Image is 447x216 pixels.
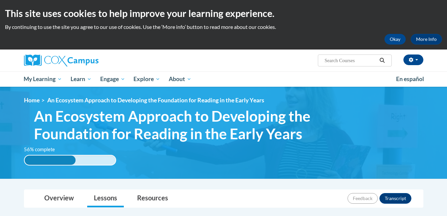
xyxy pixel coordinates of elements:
span: Explore [133,75,160,83]
a: Explore [129,71,164,87]
div: Main menu [14,71,433,87]
span: An Ecosystem Approach to Developing the Foundation for Reading in the Early Years [34,107,331,143]
button: Account Settings [403,54,423,65]
span: My Learning [24,75,62,83]
button: Search [377,56,387,64]
span: Engage [100,75,125,83]
span: An Ecosystem Approach to Developing the Foundation for Reading in the Early Years [47,97,264,104]
a: My Learning [20,71,67,87]
span: En español [396,75,424,82]
a: Engage [96,71,129,87]
a: Lessons [87,190,124,207]
a: About [164,71,196,87]
h2: This site uses cookies to help improve your learning experience. [5,7,442,20]
a: Resources [130,190,175,207]
a: More Info [411,34,442,45]
span: About [169,75,191,83]
button: Okay [384,34,406,45]
img: Cox Campus [24,54,99,66]
a: Home [24,97,40,104]
input: Search Courses [324,56,377,64]
span: Learn [71,75,92,83]
button: Feedback [347,193,378,204]
a: Learn [66,71,96,87]
a: En español [392,72,428,86]
button: Transcript [379,193,411,204]
div: 56% complete [25,156,76,165]
a: Overview [38,190,81,207]
p: By continuing to use the site you agree to our use of cookies. Use the ‘More info’ button to read... [5,23,442,31]
a: Cox Campus [24,54,150,66]
label: 56% complete [24,146,62,153]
